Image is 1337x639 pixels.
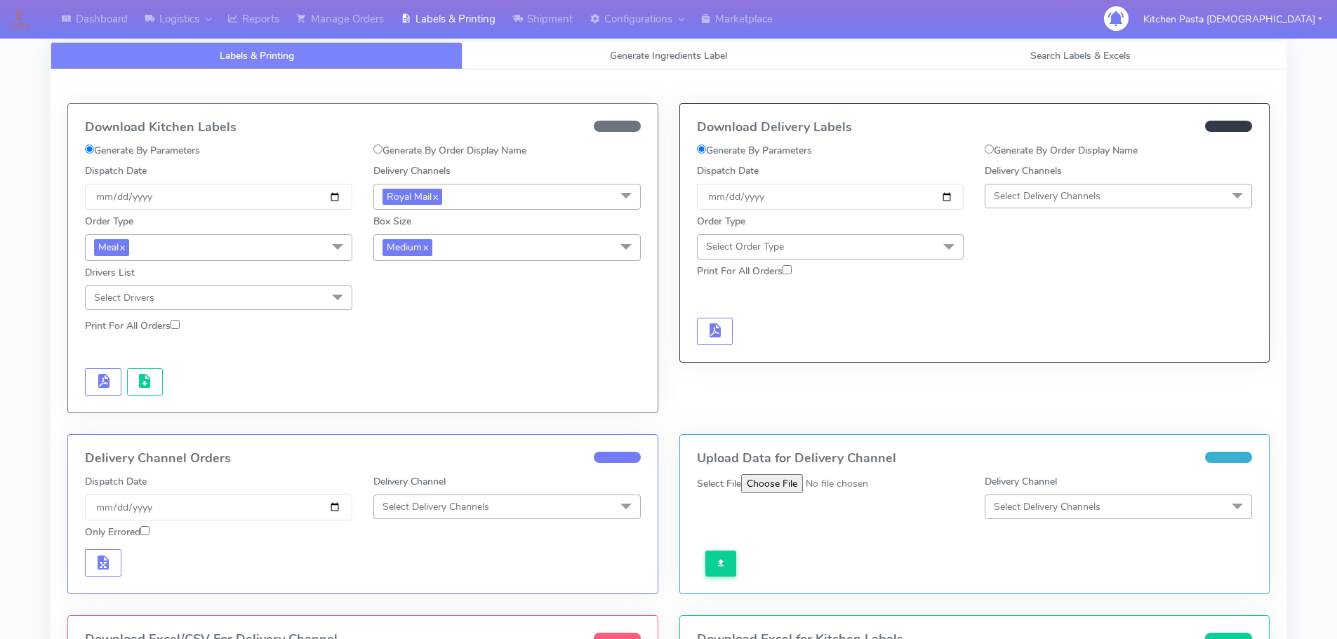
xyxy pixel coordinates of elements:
[85,143,200,158] label: Generate By Parameters
[85,144,94,154] input: Generate By Parameters
[985,144,994,154] input: Generate By Order Display Name
[373,144,383,154] input: Generate By Order Display Name
[706,240,784,253] span: Select Order Type
[697,144,706,154] input: Generate By Parameters
[85,265,135,280] label: Drivers List
[373,143,526,158] label: Generate By Order Display Name
[85,318,180,333] label: Print For All Orders
[220,49,294,62] span: Labels & Printing
[610,49,727,62] span: Generate Ingredients Label
[697,163,759,178] label: Dispatch Date
[119,239,125,254] a: x
[697,143,812,158] label: Generate By Parameters
[140,526,149,535] input: Only Errored
[985,474,1057,489] label: Delivery Channel
[432,189,438,203] a: x
[94,291,154,304] span: Select Drivers
[373,163,451,178] label: Delivery Channels
[697,121,1253,135] h4: Download Delivery Labels
[85,121,641,135] h4: Download Kitchen Labels
[1133,5,1333,34] button: Kitchen Pasta [DEMOGRAPHIC_DATA]
[697,452,1253,466] h4: Upload Data for Delivery Channel
[51,42,1286,69] ul: Tabs
[783,265,792,274] input: Print For All Orders
[85,163,147,178] label: Dispatch Date
[422,239,428,254] a: x
[985,163,1062,178] label: Delivery Channels
[383,189,442,205] span: Royal Mail
[697,476,741,491] label: Select File
[1030,49,1131,62] span: Search Labels & Excels
[85,214,133,229] label: Order Type
[697,264,792,278] label: Print For All Orders
[383,239,432,255] span: Medium
[373,214,411,229] label: Box Size
[373,474,446,489] label: Delivery Channel
[85,452,641,466] h4: Delivery Channel Orders
[171,320,180,329] input: Print For All Orders
[94,239,129,255] span: Meal
[985,143,1138,158] label: Generate By Order Display Name
[85,525,149,539] label: Only Errored
[994,189,1100,203] span: Select Delivery Channels
[85,474,147,489] label: Dispatch Date
[697,214,745,229] label: Order Type
[994,500,1100,513] span: Select Delivery Channels
[383,500,489,513] span: Select Delivery Channels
